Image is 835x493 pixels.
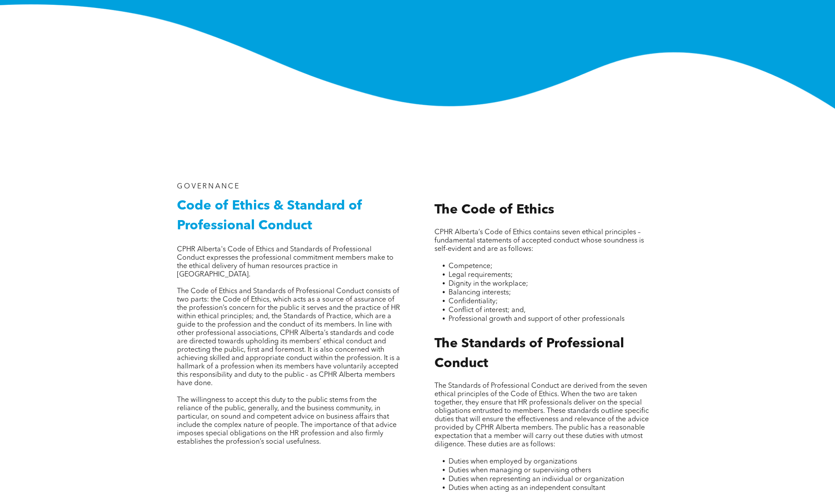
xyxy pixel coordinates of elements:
span: The willingness to accept this duty to the public stems from the reliance of the public, generall... [177,397,397,445]
span: GOVERNANCE [177,183,240,190]
span: Professional growth and support of other professionals [449,316,625,323]
span: Duties when acting as an independent consultant [449,485,605,492]
span: The Code of Ethics and Standards of Professional Conduct consists of two parts: the Code of Ethic... [177,288,400,387]
span: CPHR Alberta’s Code of Ethics contains seven ethical principles – fundamental statements of accep... [434,229,644,253]
span: CPHR Alberta's Code of Ethics and Standards of Professional Conduct expresses the professional co... [177,246,394,278]
span: The Standards of Professional Conduct are derived from the seven ethical principles of the Code o... [434,383,649,448]
span: Dignity in the workplace; [449,280,528,287]
span: The Standards of Professional Conduct [434,337,624,370]
span: Code of Ethics & Standard of Professional Conduct [177,199,362,232]
span: Legal requirements; [449,272,513,279]
span: Conflict of interest; and, [449,307,526,314]
span: Duties when representing an individual or organization [449,476,624,483]
span: Duties when employed by organizations [449,458,577,465]
span: Competence; [449,263,493,270]
span: Balancing interests; [449,289,511,296]
span: Confidentiality; [449,298,498,305]
span: Duties when managing or supervising others [449,467,591,474]
span: The Code of Ethics [434,203,554,217]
